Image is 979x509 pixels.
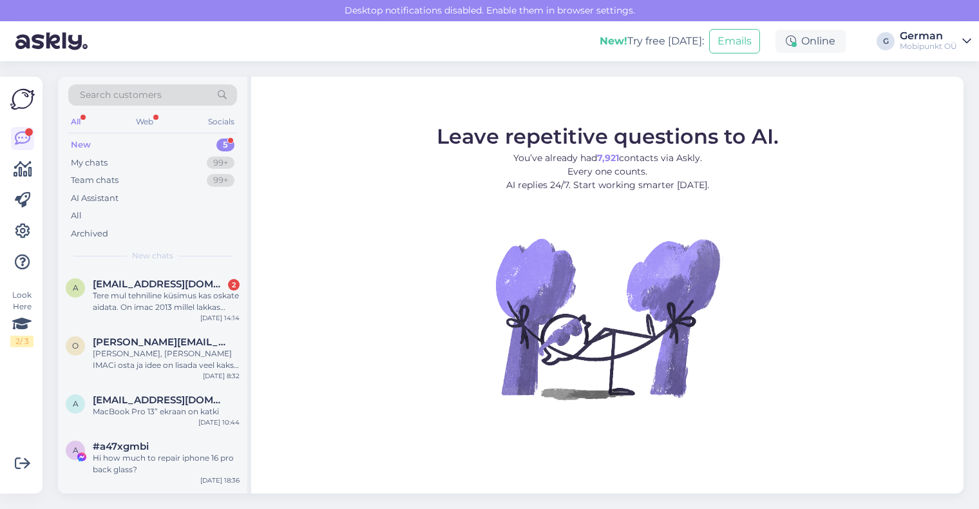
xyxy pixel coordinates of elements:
div: German [900,31,957,41]
div: 2 [228,279,240,291]
div: Look Here [10,289,33,347]
div: Socials [205,113,237,130]
div: Hi how much to repair iphone 16 pro back glass? [93,452,240,475]
div: [DATE] 10:44 [198,418,240,427]
div: 99+ [207,174,234,187]
div: New [71,139,91,151]
div: My chats [71,157,108,169]
span: Leave repetitive questions to AI. [437,124,779,149]
div: All [68,113,83,130]
div: Tere mul tehniline küsimus kas oskate aidata. On imac 2013 millel lakkas paarpäva tagasi inboxi m... [93,290,240,313]
div: All [71,209,82,222]
span: #a47xgmbi [93,441,149,452]
div: Archived [71,227,108,240]
img: No Chat active [491,202,723,434]
div: Try free [DATE]: [600,34,704,49]
div: Online [775,30,846,53]
span: a [73,283,79,293]
a: GermanMobipunkt OÜ [900,31,971,52]
div: [PERSON_NAME], [PERSON_NAME] IMACi osta ja idee on lisada veel kaks välist ekraani. Kas selline v... [93,348,240,371]
div: [DATE] 14:14 [200,313,240,323]
div: Team chats [71,174,119,187]
span: o [72,341,79,351]
div: [DATE] 18:36 [200,475,240,485]
div: Mobipunkt OÜ [900,41,957,52]
div: MacBook Pro 13” ekraan on katki [93,406,240,418]
span: oliver.villo@gmail.com [93,336,227,348]
span: a [73,399,79,408]
div: AI Assistant [71,192,119,205]
span: Search customers [80,88,162,102]
img: Askly Logo [10,87,35,111]
div: 99+ [207,157,234,169]
span: arno.ounvaart@gmail.com [93,278,227,290]
div: Web [133,113,156,130]
div: 5 [216,139,234,151]
span: New chats [132,250,173,262]
button: Emails [709,29,760,53]
span: a [73,445,79,455]
div: [DATE] 8:32 [203,371,240,381]
div: 2 / 3 [10,336,33,347]
p: You’ve already had contacts via Askly. Every one counts. AI replies 24/7. Start working smarter [... [437,151,779,192]
b: 7,921 [597,152,619,164]
b: New! [600,35,627,47]
div: G [877,32,895,50]
span: arafin@me.com [93,394,227,406]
